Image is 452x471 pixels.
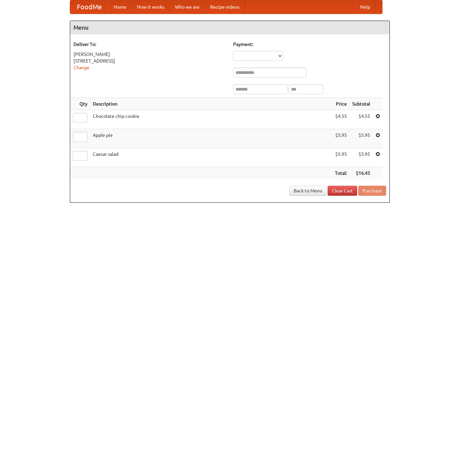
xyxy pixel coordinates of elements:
[350,110,373,129] td: $4.55
[233,41,386,48] h5: Payment:
[74,51,226,58] div: [PERSON_NAME]
[90,110,332,129] td: Chocolate chip cookie
[332,148,350,167] td: $5.95
[74,41,226,48] h5: Deliver To:
[170,0,205,14] a: Who we are
[332,167,350,179] th: Total:
[70,0,108,14] a: FoodMe
[90,129,332,148] td: Apple pie
[90,98,332,110] th: Description
[350,167,373,179] th: $16.45
[70,21,389,34] h4: Menu
[108,0,132,14] a: Home
[74,58,226,64] div: [STREET_ADDRESS]
[350,98,373,110] th: Subtotal
[332,98,350,110] th: Price
[328,186,357,196] a: Clear Cart
[355,0,376,14] a: Help
[332,110,350,129] td: $4.55
[70,98,90,110] th: Qty
[350,129,373,148] td: $5.95
[90,148,332,167] td: Caesar salad
[74,65,89,70] a: Change
[332,129,350,148] td: $5.95
[358,186,386,196] button: Purchase
[350,148,373,167] td: $5.95
[289,186,327,196] a: Back to Menu
[132,0,170,14] a: How it works
[205,0,245,14] a: Recipe videos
